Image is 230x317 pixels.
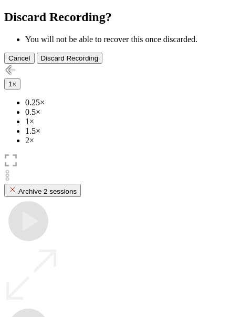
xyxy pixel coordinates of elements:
[25,35,226,44] li: You will not be able to recover this once discarded.
[4,78,20,90] button: 1×
[37,53,103,64] button: Discard Recording
[25,126,226,136] li: 1.5×
[4,184,81,197] button: Archive 2 sessions
[25,107,226,117] li: 0.5×
[25,136,226,145] li: 2×
[8,80,12,88] span: 1
[25,98,226,107] li: 0.25×
[25,117,226,126] li: 1×
[8,185,77,195] div: Archive 2 sessions
[4,53,35,64] button: Cancel
[4,10,226,24] h2: Discard Recording?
